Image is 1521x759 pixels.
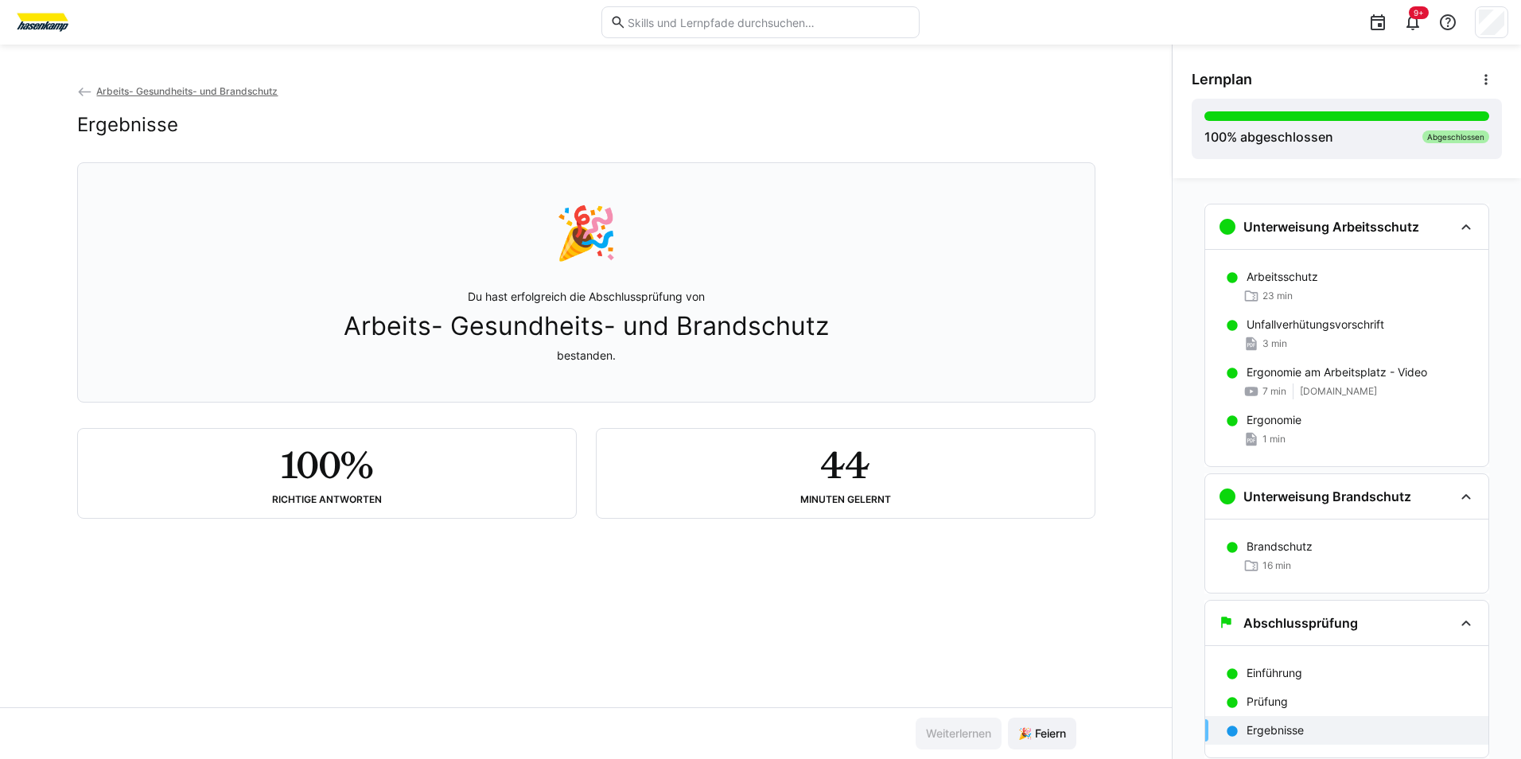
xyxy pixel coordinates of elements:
p: Einführung [1247,665,1302,681]
span: 3 min [1262,337,1287,350]
div: 🎉 [554,201,618,263]
span: 23 min [1262,290,1293,302]
h3: Unterweisung Brandschutz [1243,488,1411,504]
h3: Unterweisung Arbeitsschutz [1243,219,1419,235]
p: Ergonomie [1247,412,1301,428]
p: Du hast erfolgreich die Abschlussprüfung von bestanden. [344,289,829,364]
span: Arbeits- Gesundheits- und Brandschutz [344,311,829,341]
span: 9+ [1414,8,1424,18]
h2: 100% [281,442,372,488]
span: 7 min [1262,385,1286,398]
span: 🎉 Feiern [1016,726,1068,741]
a: Arbeits- Gesundheits- und Brandschutz [77,85,278,97]
h3: Abschlussprüfung [1243,615,1358,631]
div: Minuten gelernt [800,494,891,505]
p: Ergonomie am Arbeitsplatz - Video [1247,364,1427,380]
input: Skills und Lernpfade durchsuchen… [626,15,911,29]
div: Abgeschlossen [1422,130,1489,143]
span: Lernplan [1192,71,1252,88]
h2: Ergebnisse [77,113,178,137]
p: Brandschutz [1247,539,1313,555]
div: % abgeschlossen [1204,127,1333,146]
h2: 44 [820,442,869,488]
p: Ergebnisse [1247,722,1304,738]
button: 🎉 Feiern [1008,718,1076,749]
span: 100 [1204,129,1227,145]
span: [DOMAIN_NAME] [1300,385,1377,398]
span: Arbeits- Gesundheits- und Brandschutz [96,85,278,97]
span: Weiterlernen [924,726,994,741]
p: Prüfung [1247,694,1288,710]
p: Unfallverhütungsvorschrift [1247,317,1384,333]
span: 1 min [1262,433,1286,446]
button: Weiterlernen [916,718,1002,749]
p: Arbeitsschutz [1247,269,1318,285]
div: Richtige Antworten [272,494,382,505]
span: 16 min [1262,559,1291,572]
